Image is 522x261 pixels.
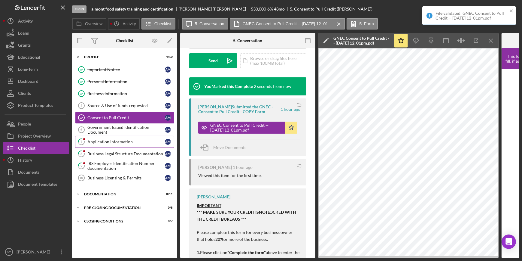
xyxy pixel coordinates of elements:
div: Viewed this item for the first time. [198,173,262,178]
time: 2025-10-08 15:59 [233,165,253,170]
div: 5. Consent to Pull Credit ([PERSON_NAME]) [290,7,372,11]
label: 5. Conversation [195,21,224,26]
button: Project Overview [3,130,69,142]
div: Clients [18,87,31,101]
div: People [18,118,31,132]
label: Checklist [154,21,171,26]
button: People [3,118,69,130]
label: Activity [123,21,136,26]
strong: "Complete the form" [227,250,266,255]
label: GNEC Consent to Pull Credit -- [DATE] 12_01pm.pdf [243,21,333,26]
div: A M [165,175,171,181]
button: Long-Term [3,63,69,75]
button: Activity [3,15,69,27]
div: Consent to Pull Credit [87,115,165,120]
div: 0 / 11 [162,192,173,196]
div: Business Legal Structure Documentation [87,151,165,156]
time: 2025-10-08 17:03 [254,84,291,89]
div: File validated: GNEC Consent to Pull Credit -- [DATE] 12_01pm.pdf [436,11,508,20]
a: 4Source & Use of funds requestedAM [75,100,174,112]
button: close [509,8,514,14]
span: Move Documents [213,145,246,150]
div: Loans [18,27,29,41]
div: IRS Employer Identification Number documentation [87,161,165,171]
div: GNEC Consent to Pull Credit -- [DATE] 12_01pm.pdf [210,123,282,132]
div: Profile [84,55,158,59]
div: Government Issued Identification Document [87,125,165,135]
div: A M [165,139,171,145]
tspan: 9 [80,164,83,168]
div: Project Overview [18,130,51,144]
button: 5. Conversation [182,18,228,30]
a: Educational [3,51,69,63]
div: Educational [18,51,40,65]
div: Document Templates [18,178,57,192]
div: Product Templates [18,99,53,113]
div: Checklist [18,142,35,156]
strong: *** MAKE SURE YOUR CREDIT IS LOCKED WITH THE CREDIT BUREAUS *** [197,210,296,221]
button: Send [189,53,237,68]
a: Important NoticeAM [75,64,174,76]
button: Clients [3,87,69,99]
tspan: 6 [80,128,82,132]
button: History [3,154,69,166]
div: [PERSON_NAME] [197,194,230,199]
a: 10Business Licensing & PermitsAM [75,172,174,184]
div: A M [165,163,171,169]
div: Open Intercom Messenger [502,235,516,249]
span: $30,000 [251,6,266,11]
a: Checklist [3,142,69,154]
button: GNEC Consent to Pull Credit -- [DATE] 12_01pm.pdf [230,18,345,30]
div: 0 / 7 [162,219,173,223]
div: Business Information [87,91,165,96]
a: Business InformationAM [75,88,174,100]
div: A M [165,103,171,109]
div: 4 / 10 [162,55,173,59]
label: Overview [85,21,102,26]
div: A M [165,91,171,97]
div: Long-Term [18,63,38,77]
strong: IMPORTANT [197,203,221,208]
div: Checklist [116,38,133,43]
label: 5. Form [360,21,374,26]
div: [PERSON_NAME] [198,165,232,170]
button: GNEC Consent to Pull Credit -- [DATE] 12_01pm.pdf [198,122,297,134]
span: NOT [259,210,268,215]
p: Please complete this form for every business owner that holds or more of the business. [197,229,300,243]
button: Documents [3,166,69,178]
a: 8Business Legal Structure DocumentationAM [75,148,174,160]
div: Closing Conditions [84,219,158,223]
button: Checklist [141,18,175,30]
button: Loans [3,27,69,39]
button: Product Templates [3,99,69,111]
div: GNEC Consent to Pull Credit -- [DATE] 12_01pm.pdf [333,36,390,45]
div: Activity [18,15,33,29]
a: Consent to Pull CreditAM [75,112,174,124]
button: 5. Form [347,18,378,30]
text: VT [7,250,11,254]
a: 9IRS Employer Identification Number documentationAM [75,160,174,172]
div: 5. Conversation [233,38,263,43]
tspan: 10 [79,176,83,180]
a: Personal InformationAM [75,76,174,88]
button: Grants [3,39,69,51]
div: A M [165,67,171,73]
div: Source & Use of funds requested [87,103,165,108]
b: almont food safety training and certification [91,7,173,11]
div: Dashboard [18,75,38,89]
button: Activity [108,18,140,30]
div: Complete [487,3,505,15]
div: Documentation [84,192,158,196]
a: 6Government Issued Identification DocumentAM [75,124,174,136]
button: Dashboard [3,75,69,87]
div: [PERSON_NAME] Submitted the GNEC - Consent to Pull Credit - COPY Form [198,104,280,114]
